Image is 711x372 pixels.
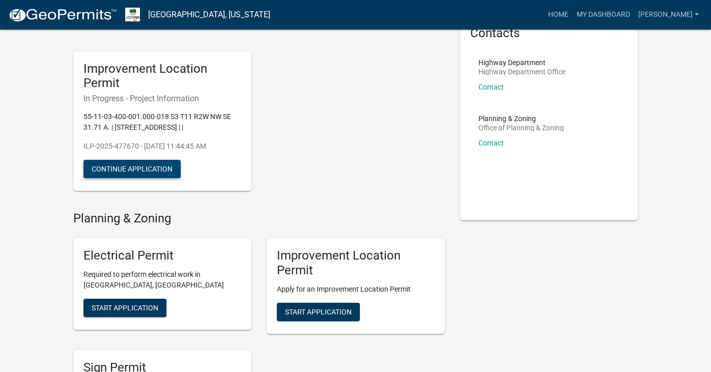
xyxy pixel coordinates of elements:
[478,115,564,122] p: Planning & Zoning
[470,26,628,41] h5: Contacts
[277,284,435,295] p: Apply for an Improvement Location Permit
[478,59,565,66] p: Highway Department
[83,299,166,317] button: Start Application
[125,8,140,21] img: Morgan County, Indiana
[83,248,241,263] h5: Electrical Permit
[277,303,360,321] button: Start Application
[83,62,241,91] h5: Improvement Location Permit
[83,160,181,178] button: Continue Application
[544,5,573,24] a: Home
[478,83,504,91] a: Contact
[573,5,634,24] a: My Dashboard
[83,141,241,152] p: ILP-2025-477670 - [DATE] 11:44:45 AM
[478,139,504,147] a: Contact
[478,68,565,75] p: Highway Department Office
[83,94,241,103] h6: In Progress - Project Information
[634,5,703,24] a: [PERSON_NAME]
[285,307,352,316] span: Start Application
[92,303,158,311] span: Start Application
[478,124,564,131] p: Office of Planning & Zoning
[83,269,241,291] p: Required to perform electrical work in [GEOGRAPHIC_DATA], [GEOGRAPHIC_DATA]
[148,6,270,23] a: [GEOGRAPHIC_DATA], [US_STATE]
[83,111,241,133] p: 55-11-03-400-001.000-018 S3 T11 R2W NW SE 31.71 A. | [STREET_ADDRESS] | |
[73,211,445,226] h4: Planning & Zoning
[277,248,435,278] h5: Improvement Location Permit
